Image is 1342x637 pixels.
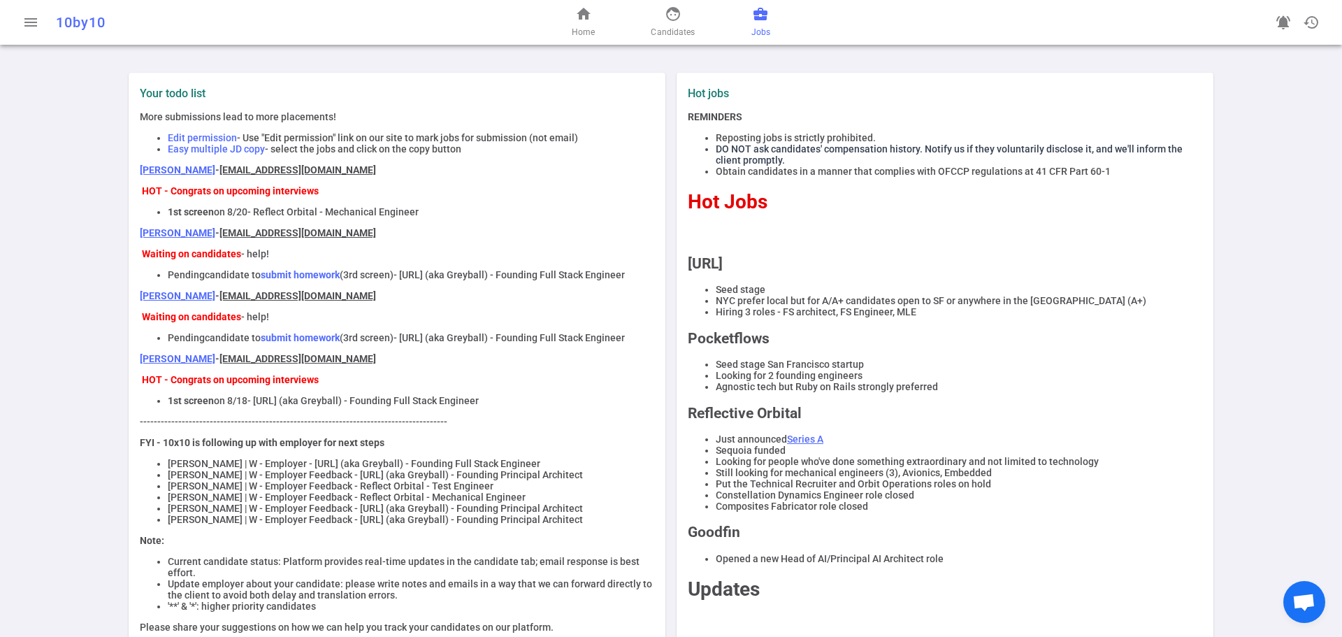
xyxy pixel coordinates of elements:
span: Easy multiple JD copy [168,143,265,155]
h1: Updates [688,578,1202,601]
li: NYC prefer local but for A/A+ candidates open to SF or anywhere in the [GEOGRAPHIC_DATA] (A+) [716,295,1202,306]
span: candidate to [205,332,261,343]
strong: - [215,164,376,176]
span: - [URL] (aka Greyball) - Founding Full Stack Engineer [394,269,625,280]
li: [PERSON_NAME] | W - Employer - [URL] (aka Greyball) - Founding Full Stack Engineer [168,458,654,469]
div: 10by10 [56,14,442,31]
h2: [URL] [688,255,1202,272]
a: Home [572,6,595,39]
li: Constellation Dynamics Engineer role closed [716,489,1202,501]
strong: Note: [140,535,164,546]
span: Pending [168,269,205,280]
span: candidate to [205,269,261,280]
a: Candidates [651,6,695,39]
li: Looking for people who've done something extraordinary and not limited to technology [716,456,1202,467]
a: Jobs [751,6,770,39]
strong: submit homework [261,332,340,343]
li: Reposting jobs is strictly prohibited. [716,132,1202,143]
strong: 1st screen [168,206,214,217]
a: [PERSON_NAME] [140,353,215,364]
span: on 8/20 [214,206,247,217]
strong: - [215,353,376,364]
li: Current candidate status: Platform provides real-time updates in the candidate tab; email respons... [168,556,654,578]
li: Update employer about your candidate: please write notes and emails in a way that we can forward ... [168,578,654,601]
span: home [575,6,592,22]
li: Put the Technical Recruiter and Orbit Operations roles on hold [716,478,1202,489]
li: Still looking for mechanical engineers (3), Avionics, Embedded [716,467,1202,478]
li: Opened a new Head of AI/Principal AI Architect role [716,553,1202,564]
label: Hot jobs [688,87,939,100]
span: - help! [241,248,269,259]
strong: Waiting on candidates [142,311,241,322]
li: Hiring 3 roles - FS architect, FS Engineer, MLE [716,306,1202,317]
strong: submit homework [261,269,340,280]
a: Open chat [1283,581,1325,623]
span: Pending [168,332,205,343]
button: Open menu [17,8,45,36]
span: - [URL] (aka Greyball) - Founding Full Stack Engineer [394,332,625,343]
li: Just announced [716,434,1202,445]
li: [PERSON_NAME] | W - Employer Feedback - [URL] (aka Greyball) - Founding Principal Architect [168,469,654,480]
h2: Pocketflows [688,330,1202,347]
strong: 1st screen [168,395,214,406]
a: [PERSON_NAME] [140,227,215,238]
button: Open history [1297,8,1325,36]
span: Candidates [651,25,695,39]
li: Composites Fabricator role closed [716,501,1202,512]
span: (3rd screen) [340,332,394,343]
span: More submissions lead to more placements! [140,111,336,122]
li: [PERSON_NAME] | W - Employer Feedback - [URL] (aka Greyball) - Founding Principal Architect [168,514,654,525]
strong: - [215,227,376,238]
span: - help! [241,311,269,322]
span: - Reflect Orbital - Mechanical Engineer [247,206,419,217]
p: Please share your suggestions on how we can help you track your candidates on our platform. [140,622,654,633]
span: Jobs [751,25,770,39]
li: [PERSON_NAME] | W - Employer Feedback - [URL] (aka Greyball) - Founding Principal Architect [168,503,654,514]
strong: HOT - Congrats on upcoming interviews [142,374,319,385]
li: Looking for 2 founding engineers [716,370,1202,381]
strong: FYI - 10x10 is following up with employer for next steps [140,437,384,448]
li: '**' & '*': higher priority candidates [168,601,654,612]
li: Agnostic tech but Ruby on Rails strongly preferred [716,381,1202,392]
span: DO NOT ask candidates' compensation history. Notify us if they voluntarily disclose it, and we'll... [716,143,1183,166]
h2: Goodfin [688,524,1202,541]
li: Obtain candidates in a manner that complies with OFCCP regulations at 41 CFR Part 60-1 [716,166,1202,177]
span: notifications_active [1275,14,1292,31]
strong: - [215,290,376,301]
span: business_center [752,6,769,22]
li: Sequoia funded [716,445,1202,456]
u: [EMAIL_ADDRESS][DOMAIN_NAME] [219,227,376,238]
h2: Reflective Orbital [688,405,1202,422]
strong: REMINDERS [688,111,742,122]
span: Home [572,25,595,39]
li: [PERSON_NAME] | W - Employer Feedback - Reflect Orbital - Mechanical Engineer [168,492,654,503]
a: [PERSON_NAME] [140,164,215,176]
span: history [1303,14,1320,31]
a: [PERSON_NAME] [140,290,215,301]
span: face [665,6,681,22]
li: Seed stage [716,284,1202,295]
span: on 8/18 [214,395,247,406]
span: Hot Jobs [688,190,767,213]
span: - select the jobs and click on the copy button [265,143,461,155]
span: - Use "Edit permission" link on our site to mark jobs for submission (not email) [237,132,578,143]
li: Seed stage San Francisco startup [716,359,1202,370]
strong: HOT - Congrats on upcoming interviews [142,185,319,196]
u: [EMAIL_ADDRESS][DOMAIN_NAME] [219,290,376,301]
a: Go to see announcements [1269,8,1297,36]
span: (3rd screen) [340,269,394,280]
strong: Waiting on candidates [142,248,241,259]
p: ---------------------------------------------------------------------------------------- [140,416,654,427]
a: Series A [787,434,823,445]
u: [EMAIL_ADDRESS][DOMAIN_NAME] [219,164,376,176]
li: [PERSON_NAME] | W - Employer Feedback - Reflect Orbital - Test Engineer [168,480,654,492]
span: Edit permission [168,132,237,143]
u: [EMAIL_ADDRESS][DOMAIN_NAME] [219,353,376,364]
span: menu [22,14,39,31]
span: - [URL] (aka Greyball) - Founding Full Stack Engineer [247,395,479,406]
label: Your todo list [140,87,654,100]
